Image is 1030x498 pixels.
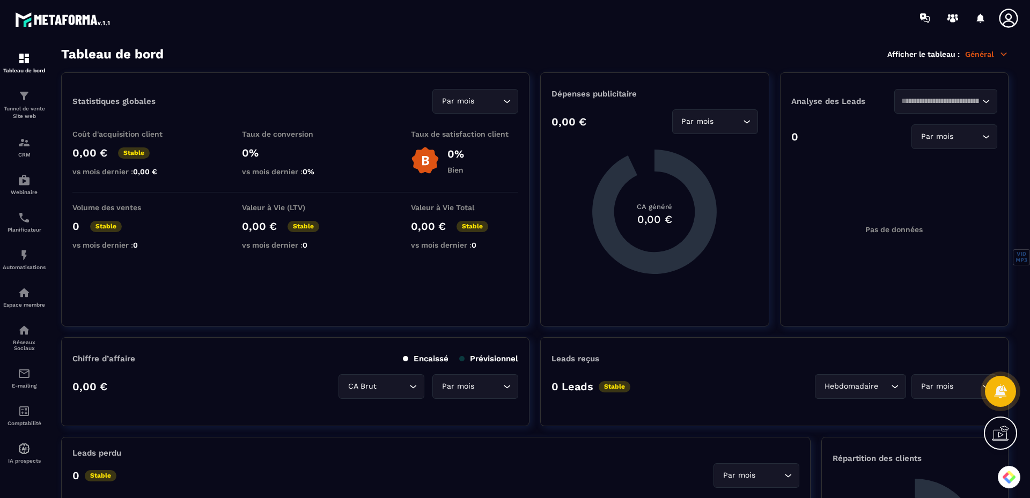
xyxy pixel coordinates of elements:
p: 0,00 € [72,380,107,393]
p: CRM [3,152,46,158]
div: Search for option [339,374,424,399]
p: Leads reçus [551,354,599,363]
img: automations [18,174,31,187]
img: automations [18,286,31,299]
span: 0 [303,241,307,249]
img: accountant [18,405,31,418]
p: Prévisionnel [459,354,518,363]
a: accountantaccountantComptabilité [3,397,46,434]
p: Stable [118,147,150,159]
p: vs mois dernier : [242,167,349,176]
p: 0% [447,147,464,160]
p: Stable [85,470,116,481]
img: formation [18,90,31,102]
p: vs mois dernier : [411,241,518,249]
a: formationformationCRM [3,128,46,166]
p: 0,00 € [551,115,586,128]
p: Réseaux Sociaux [3,339,46,351]
p: Statistiques globales [72,96,156,106]
img: scheduler [18,211,31,224]
button: VID MP3 [1015,251,1028,263]
p: 0 Leads [551,380,593,393]
p: Comptabilité [3,420,46,426]
img: b-badge-o.b3b20ee6.svg [411,146,439,175]
a: emailemailE-mailing [3,359,46,397]
a: formationformationTunnel de vente Site web [3,81,46,128]
img: formation [18,52,31,65]
img: formation [18,136,31,149]
a: automationsautomationsEspace membre [3,278,46,316]
input: Search for option [379,381,407,392]
input: Search for option [757,470,782,481]
a: automationsautomationsAutomatisations [3,241,46,278]
p: Bien [447,166,464,174]
span: Par mois [439,381,476,392]
input: Search for option [880,381,888,392]
div: Search for option [713,463,799,488]
p: Analyse des Leads [791,96,894,106]
span: CA Brut [345,381,379,392]
input: Search for option [476,95,501,107]
a: social-networksocial-networkRéseaux Sociaux [3,316,46,359]
span: 0,00 € [133,167,157,176]
img: logo [15,10,112,29]
a: automationsautomationsWebinaire [3,166,46,203]
span: 0 [472,241,476,249]
div: Search for option [911,124,997,149]
p: Leads perdu [72,448,121,458]
p: Taux de conversion [242,130,349,138]
p: Valeur à Vie (LTV) [242,203,349,212]
p: 0,00 € [72,146,107,159]
div: Search for option [672,109,758,134]
p: 0,00 € [411,220,446,233]
p: 0 [72,220,79,233]
p: Encaissé [403,354,448,363]
p: Stable [288,221,319,232]
p: 0 [791,130,798,143]
p: Chiffre d’affaire [72,354,135,363]
h3: Tableau de bord [61,47,164,62]
p: vs mois dernier : [72,241,180,249]
p: Stable [90,221,122,232]
div: Search for option [911,374,997,399]
p: Planificateur [3,227,46,233]
p: Volume des ventes [72,203,180,212]
p: Taux de satisfaction client [411,130,518,138]
img: automations [18,442,31,455]
input: Search for option [716,116,740,128]
p: Tunnel de vente Site web [3,105,46,120]
p: Webinaire [3,189,46,195]
span: Par mois [918,381,955,392]
p: Tableau de bord [3,68,46,73]
p: vs mois dernier : [72,167,180,176]
a: formationformationTableau de bord [3,44,46,81]
p: Stable [457,221,488,232]
span: Hebdomadaire [822,381,880,392]
div: Search for option [432,374,518,399]
p: 0 [72,469,79,482]
p: Afficher le tableau : [887,50,960,58]
p: Dépenses publicitaire [551,89,757,99]
span: 0 [133,241,138,249]
img: email [18,367,31,380]
input: Search for option [955,381,980,392]
p: Général [965,49,1009,59]
div: Search for option [894,89,997,114]
span: 0% [303,167,314,176]
img: automations [18,249,31,262]
div: Search for option [815,374,906,399]
p: 0,00 € [242,220,277,233]
p: Répartition des clients [833,454,997,463]
input: Search for option [901,95,980,107]
input: Search for option [955,131,980,143]
p: Pas de données [865,225,923,234]
input: Search for option [476,381,501,392]
p: E-mailing [3,383,46,389]
p: 0% [242,146,349,159]
p: Automatisations [3,264,46,270]
p: Valeur à Vie Total [411,203,518,212]
img: social-network [18,324,31,337]
p: Stable [599,381,630,392]
span: Par mois [720,470,757,481]
span: Par mois [679,116,716,128]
